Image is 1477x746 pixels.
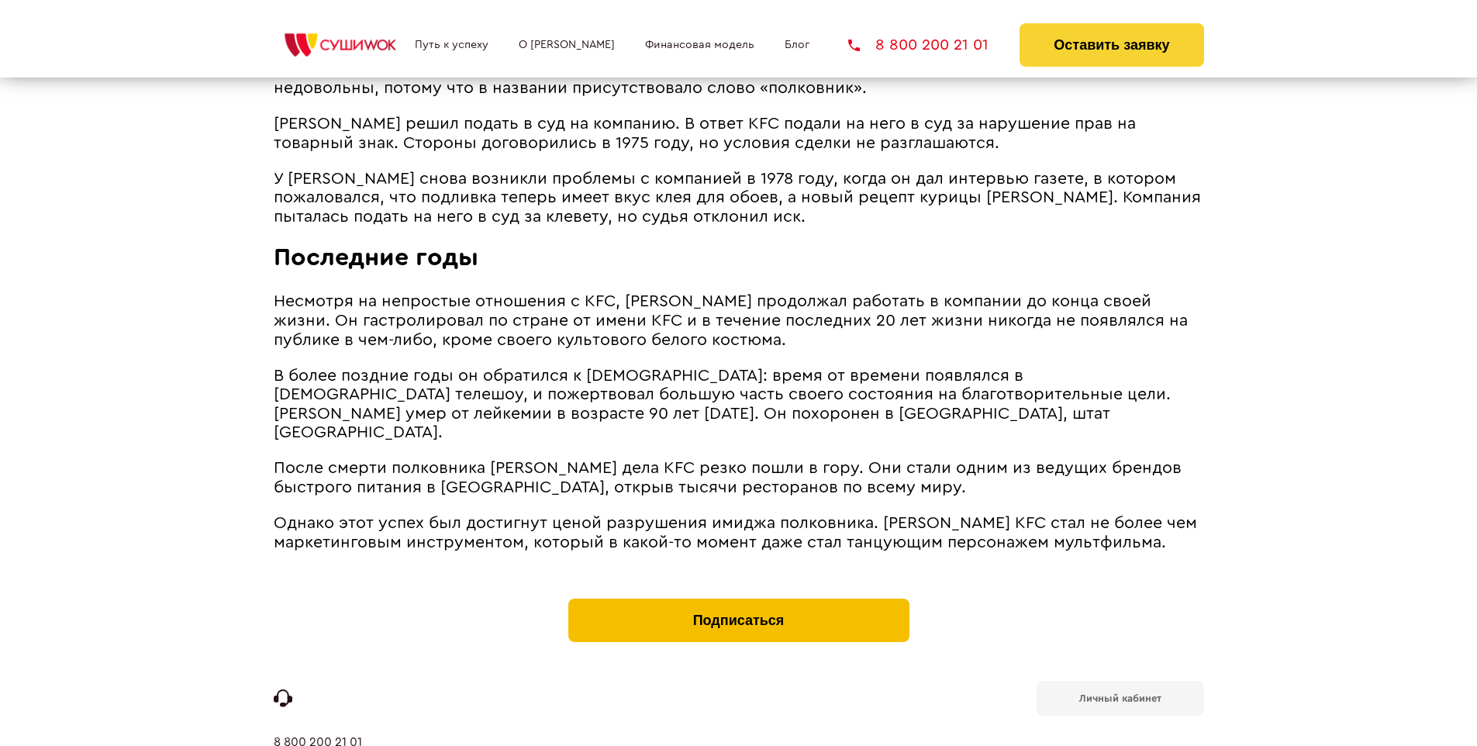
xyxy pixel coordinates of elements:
button: Подписаться [568,599,909,642]
span: Однако этот успех был достигнут ценой разрушения имиджа полковника. [PERSON_NAME] KFC стал не бол... [274,515,1197,551]
span: 8 800 200 21 01 [875,37,989,53]
span: В более поздние годы он обратился к [DEMOGRAPHIC_DATA]: время от времени появлялся в [DEMOGRAPHIC... [274,368,1171,441]
span: После смерти полковника [PERSON_NAME] дела KFC резко пошли в гору. Они стали одним из ведущих бре... [274,460,1182,496]
a: Путь к успеху [415,39,488,51]
a: О [PERSON_NAME] [519,39,615,51]
span: Несмотря на непростые отношения с KFC, [PERSON_NAME] продолжал работать в компании до конца своей... [274,293,1188,347]
span: Последние годы [274,245,478,270]
span: У [PERSON_NAME] снова возникли проблемы с компанией в 1978 году, когда он дал интервью газете, в ... [274,171,1201,225]
a: Блог [785,39,809,51]
b: Личный кабинет [1079,693,1161,703]
button: Оставить заявку [1020,23,1203,67]
span: [PERSON_NAME] решил подать в суд на компанию. В ответ KFC подали на него в суд за нарушение прав ... [274,116,1136,151]
a: Финансовая модель [645,39,754,51]
a: Личный кабинет [1037,681,1204,716]
a: 8 800 200 21 01 [848,37,989,53]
